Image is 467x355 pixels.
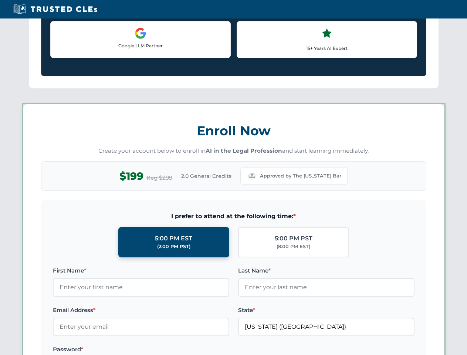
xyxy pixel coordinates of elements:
img: Missouri Bar [247,171,257,181]
input: Missouri (MO) [238,318,414,336]
p: Create your account below to enroll in and start learning immediately. [41,147,426,155]
label: Password [53,345,229,354]
div: 5:00 PM EST [155,234,192,243]
p: 15+ Years AI Expert [243,45,411,52]
span: I prefer to attend at the following time: [53,212,414,221]
div: (2:00 PM PST) [157,243,190,250]
div: (8:00 PM EST) [277,243,310,250]
strong: AI in the Legal Profession [206,147,282,154]
input: Enter your email [53,318,229,336]
p: Google LLM Partner [57,42,224,49]
h3: Enroll Now [41,119,426,142]
div: 5:00 PM PST [275,234,312,243]
span: Reg $299 [146,173,172,182]
input: Enter your last name [238,278,414,297]
img: Trusted CLEs [11,4,99,15]
label: First Name [53,266,229,275]
span: $199 [119,168,143,185]
span: 2.0 General Credits [181,172,231,180]
label: Email Address [53,306,229,315]
span: Approved by The [US_STATE] Bar [260,172,341,180]
label: State [238,306,414,315]
label: Last Name [238,266,414,275]
input: Enter your first name [53,278,229,297]
img: Google [135,27,146,39]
